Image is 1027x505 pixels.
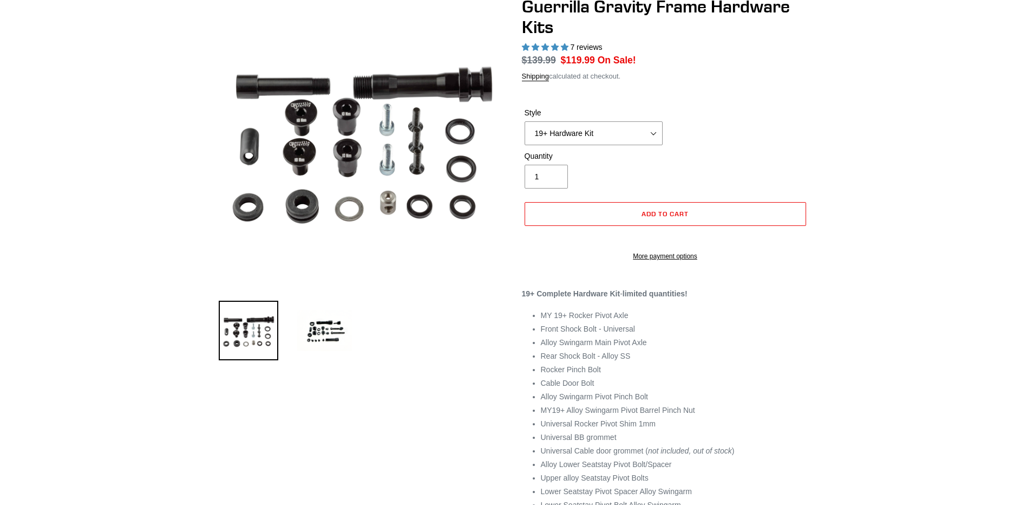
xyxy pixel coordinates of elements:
[295,301,354,360] img: Load image into Gallery viewer, Guerrilla Gravity Frame Hardware Kits
[623,289,688,298] strong: limited quantities!
[522,289,620,298] strong: 19+ Complete Hardware Kit
[541,418,809,430] li: Universal Rocker Pivot Shim 1mm
[570,43,602,51] span: 7 reviews
[219,301,278,360] img: Load image into Gallery viewer, Guerrilla Gravity Frame Hardware Kits
[541,323,809,335] li: Front Shock Bolt - Universal
[541,378,809,389] li: Cable Door Bolt
[522,72,550,81] a: Shipping
[598,53,636,67] span: On Sale!
[541,391,809,403] li: Alloy Swingarm Pivot Pinch Bolt
[541,459,809,470] li: Alloy Lower Seatstay Pivot Bolt/Spacer
[541,405,809,416] li: MY19+ Alloy Swingarm Pivot Barrel Pinch Nut
[541,351,809,362] li: Rear Shock Bolt - Alloy SS
[525,202,806,226] button: Add to cart
[525,251,806,261] a: More payment options
[522,55,556,66] s: $139.99
[541,472,809,484] li: Upper alloy Seatstay Pivot Bolts
[541,486,809,497] li: Lower Seatstay Pivot Spacer Alloy Swingarm
[561,55,595,66] span: $119.99
[525,151,663,162] label: Quantity
[541,445,809,457] li: Universal Cable door grommet ( )
[522,288,809,300] p: -
[541,310,809,321] li: MY 19+ Rocker Pivot Axle
[525,107,663,119] label: Style
[648,446,732,455] em: not included, out of stock
[541,432,809,443] li: Universal BB grommet
[541,364,809,375] li: Rocker Pinch Bolt
[642,210,689,218] span: Add to cart
[522,43,571,51] span: 5.00 stars
[522,71,809,82] div: calculated at checkout.
[541,337,809,348] li: Alloy Swingarm Main Pivot Axle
